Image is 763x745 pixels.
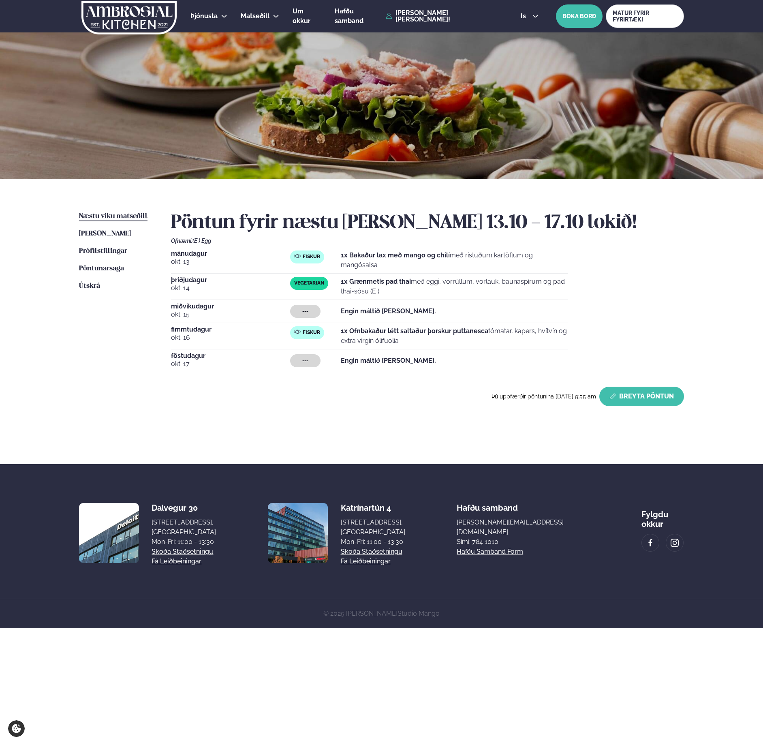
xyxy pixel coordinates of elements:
span: Matseðill [241,12,269,20]
div: Ofnæmi: [171,238,684,244]
span: --- [302,308,308,315]
span: --- [302,358,308,364]
a: image alt [642,534,659,551]
span: Vegetarian [294,280,324,287]
span: Um okkur [293,7,310,25]
img: image alt [670,538,679,548]
span: fimmtudagur [171,326,290,333]
div: Katrínartún 4 [341,503,405,513]
span: miðvikudagur [171,303,290,310]
strong: 1x Grænmetis pad thai [341,278,411,285]
p: Sími: 784 1010 [457,537,590,547]
button: Breyta Pöntun [599,387,684,406]
img: image alt [79,503,139,563]
span: okt. 13 [171,257,290,267]
a: Þjónusta [190,11,218,21]
span: [PERSON_NAME] [79,230,131,237]
span: okt. 15 [171,310,290,319]
span: okt. 17 [171,359,290,369]
div: Fylgdu okkur [641,503,684,529]
span: Þú uppfærðir pöntunina [DATE] 9:55 am [492,393,596,400]
span: is [521,13,528,19]
a: image alt [666,534,683,551]
a: [PERSON_NAME] [PERSON_NAME]! [386,10,502,23]
p: með ristuðum kartöflum og mangósalsa [341,250,568,270]
span: © 2025 [PERSON_NAME] [323,610,440,617]
a: Fá leiðbeiningar [341,557,391,566]
a: Skoða staðsetningu [341,547,402,557]
span: Næstu viku matseðill [79,213,147,220]
span: mánudagur [171,250,290,257]
img: logo [81,1,177,34]
img: image alt [268,503,328,563]
span: Fiskur [303,330,320,336]
div: [STREET_ADDRESS], [GEOGRAPHIC_DATA] [341,518,405,537]
a: [PERSON_NAME] [79,229,131,239]
span: þriðjudagur [171,277,290,283]
span: Útskrá [79,283,100,289]
a: Næstu viku matseðill [79,212,147,221]
span: Pöntunarsaga [79,265,124,272]
a: Studio Mango [398,610,440,617]
div: Mon-Fri: 11:00 - 13:30 [341,537,405,547]
a: MATUR FYRIR FYRIRTÆKI [606,4,684,28]
a: Hafðu samband form [457,547,523,557]
strong: Engin máltíð [PERSON_NAME]. [341,357,436,364]
div: Mon-Fri: 11:00 - 13:30 [152,537,216,547]
a: Cookie settings [8,720,25,737]
a: Pöntunarsaga [79,264,124,274]
div: [STREET_ADDRESS], [GEOGRAPHIC_DATA] [152,518,216,537]
span: okt. 16 [171,333,290,343]
a: Um okkur [293,6,321,26]
strong: 1x Bakaður lax með mango og chilí [341,251,450,259]
div: Dalvegur 30 [152,503,216,513]
h2: Pöntun fyrir næstu [PERSON_NAME] 13.10 - 17.10 lokið! [171,212,684,234]
span: Hafðu samband [457,497,518,513]
span: (E ) Egg [192,238,211,244]
span: okt. 14 [171,283,290,293]
span: Hafðu samband [335,7,363,25]
img: fish.svg [294,329,301,335]
strong: Engin máltíð [PERSON_NAME]. [341,307,436,315]
a: Fá leiðbeiningar [152,557,201,566]
a: Prófílstillingar [79,246,127,256]
a: Skoða staðsetningu [152,547,213,557]
span: Fiskur [303,254,320,260]
a: Matseðill [241,11,269,21]
p: tómatar, kapers, hvítvín og extra virgin ólífuolía [341,326,568,346]
img: fish.svg [294,253,301,259]
button: BÓKA BORÐ [556,4,603,28]
a: Hafðu samband [335,6,382,26]
img: image alt [646,538,655,548]
button: is [514,13,545,19]
span: Þjónusta [190,12,218,20]
a: [PERSON_NAME][EMAIL_ADDRESS][DOMAIN_NAME] [457,518,590,537]
span: Prófílstillingar [79,248,127,255]
a: Útskrá [79,281,100,291]
strong: 1x Ofnbakaður létt saltaður þorskur puttanesca [341,327,488,335]
p: með eggi, vorrúllum, vorlauk, baunaspírum og pad thai-sósu (E ) [341,277,568,296]
span: föstudagur [171,353,290,359]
